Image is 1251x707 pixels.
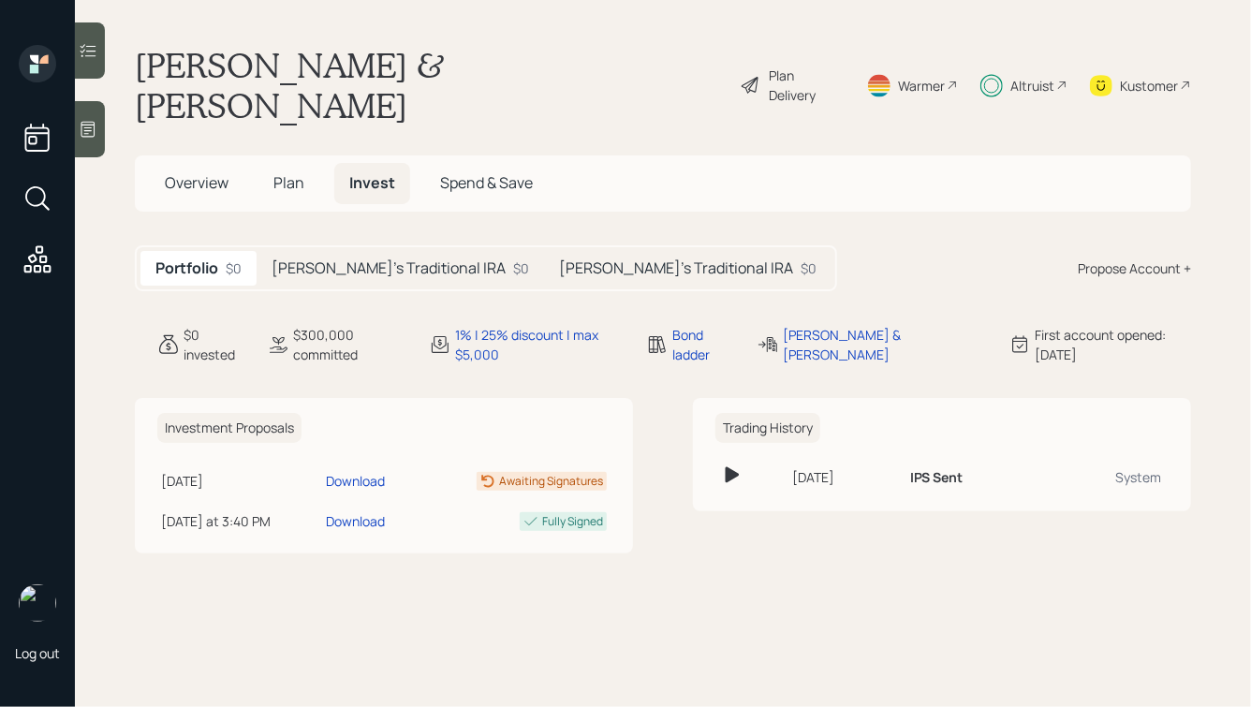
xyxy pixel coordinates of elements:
[715,413,820,444] h6: Trading History
[161,511,318,531] div: [DATE] at 3:40 PM
[161,471,318,491] div: [DATE]
[1120,76,1178,96] div: Kustomer
[184,325,244,364] div: $0 invested
[326,511,385,531] div: Download
[792,467,895,487] div: [DATE]
[513,258,529,278] div: $0
[165,172,228,193] span: Overview
[455,325,625,364] div: 1% | 25% discount | max $5,000
[273,172,304,193] span: Plan
[326,471,385,491] div: Download
[499,473,603,490] div: Awaiting Signatures
[559,259,793,277] h5: [PERSON_NAME]'s Traditional IRA
[272,259,506,277] h5: [PERSON_NAME]'s Traditional IRA
[157,413,302,444] h6: Investment Proposals
[1078,258,1191,278] div: Propose Account +
[15,644,60,662] div: Log out
[440,172,533,193] span: Spend & Save
[135,45,725,125] h1: [PERSON_NAME] & [PERSON_NAME]
[1010,76,1054,96] div: Altruist
[672,325,734,364] div: Bond ladder
[226,258,242,278] div: $0
[770,66,844,105] div: Plan Delivery
[1035,325,1191,364] div: First account opened: [DATE]
[1051,467,1161,487] div: System
[898,76,945,96] div: Warmer
[293,325,406,364] div: $300,000 committed
[155,259,218,277] h5: Portfolio
[783,325,986,364] div: [PERSON_NAME] & [PERSON_NAME]
[542,513,603,530] div: Fully Signed
[19,584,56,622] img: hunter_neumayer.jpg
[801,258,817,278] div: $0
[910,470,964,486] h6: IPS Sent
[349,172,395,193] span: Invest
